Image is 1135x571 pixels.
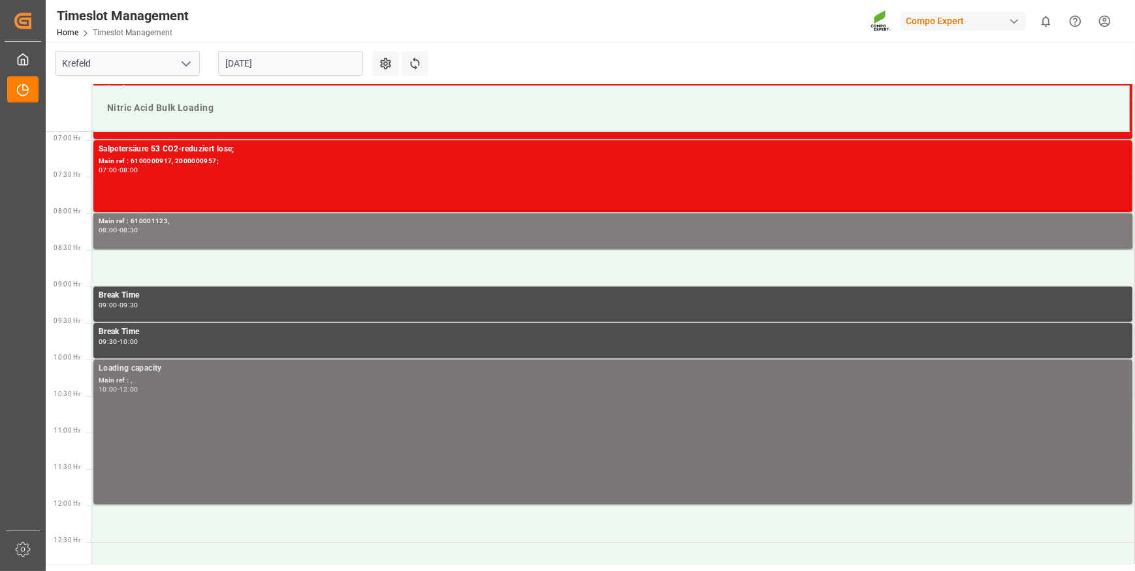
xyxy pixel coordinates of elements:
div: Main ref : , [99,375,1127,386]
div: - [118,339,120,345]
div: 09:30 [99,339,118,345]
button: open menu [176,54,195,74]
div: Nitric Acid Bulk Loading [102,96,1119,120]
button: Help Center [1061,7,1090,36]
div: Main ref : 6100000917, 2000000957; [99,156,1127,167]
div: Break Time [99,326,1127,339]
div: 07:00 [99,167,118,173]
input: Type to search/select [55,51,200,76]
div: 10:00 [99,386,118,392]
div: Loading capacity [99,362,1127,375]
span: 11:30 Hr [54,463,80,471]
span: 10:00 Hr [54,354,80,361]
span: 07:30 Hr [54,171,80,178]
div: - [118,227,120,233]
button: show 0 new notifications [1031,7,1061,36]
div: Break Time [99,289,1127,302]
div: Main ref : 610001123, [99,216,1127,227]
div: Timeslot Management [57,6,189,25]
div: - [118,386,120,392]
img: Screenshot%202023-09-29%20at%2010.02.21.png_1712312052.png [871,10,891,33]
span: 11:00 Hr [54,427,80,434]
input: DD.MM.YYYY [218,51,363,76]
div: 08:00 [120,167,138,173]
div: Compo Expert [901,12,1026,31]
div: 12:00 [120,386,138,392]
div: 08:00 [99,227,118,233]
span: 07:00 Hr [54,134,80,142]
div: 09:00 [99,302,118,308]
span: 10:30 Hr [54,390,80,397]
span: 09:30 Hr [54,317,80,324]
span: 12:30 Hr [54,536,80,544]
button: Compo Expert [901,8,1031,33]
div: 09:30 [120,302,138,308]
div: 10:00 [120,339,138,345]
span: 08:30 Hr [54,244,80,251]
span: 09:00 Hr [54,281,80,288]
div: - [118,302,120,308]
div: - [118,167,120,173]
div: 08:30 [120,227,138,233]
div: Salpetersäure 53 CO2-reduziert lose; [99,143,1127,156]
span: 08:00 Hr [54,208,80,215]
a: Home [57,28,78,37]
span: 12:00 Hr [54,500,80,507]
